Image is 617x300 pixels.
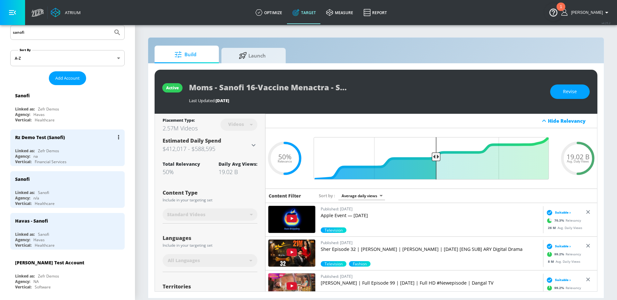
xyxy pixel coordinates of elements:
[225,121,247,127] div: Videos
[10,50,125,66] div: A-Z
[35,117,55,123] div: Healthcare
[15,279,30,284] div: Agency:
[110,25,124,40] button: Submit Search
[548,259,556,263] span: 8 M
[163,198,257,202] div: Include in your targeting set
[268,240,315,267] img: BLU6QK4Y20U
[189,98,544,103] div: Last Updated:
[15,134,65,140] div: Rz Demo Test (Sanofi)
[38,106,59,112] div: Zefr Demos
[321,239,541,261] a: Published: [DATE]Sher Episode 32 | [PERSON_NAME] | [PERSON_NAME] | [DATE] [ENG SUB] ARY Digital D...
[321,227,346,233] span: Television
[15,154,30,159] div: Agency:
[554,218,566,223] span: 70.3 %
[15,284,31,290] div: Vertical:
[561,9,611,16] button: [PERSON_NAME]
[321,239,541,246] p: Published: [DATE]
[10,255,125,291] div: [PERSON_NAME] Test AccountLinked as:Zefr DemosAgency:NAVertical:Software
[545,259,580,264] div: Avg. Daily Views
[167,211,205,218] span: Standard Videos
[216,98,229,103] span: [DATE]
[15,176,30,182] div: Sanofi
[15,148,35,154] div: Linked as:
[38,232,49,237] div: Sanofi
[10,213,125,250] div: Havas - SanofiLinked as:SanofiAgency:HavasVertical:Healthcare
[554,252,566,257] span: 99.2 %
[321,261,346,267] div: 99.2%
[250,1,287,24] a: optimize
[555,244,571,249] span: Suitable ›
[287,1,321,24] a: Target
[38,190,49,195] div: Sanofi
[35,201,55,206] div: Healthcare
[15,218,48,224] div: Havas - Sanofi
[15,260,84,266] div: [PERSON_NAME] Test Account
[163,144,250,153] h3: $412,017 - $588,595
[163,137,257,153] div: Estimated Daily Spend$412,017 - $588,595
[349,261,371,267] span: Fashion
[278,153,291,160] span: 50%
[219,168,257,176] div: 19.02 B
[550,84,590,99] button: Revise
[10,88,125,124] div: SanofiLinked as:Zefr DemosAgency:HavasVertical:Healthcare
[35,284,51,290] div: Software
[163,235,257,241] div: Languages
[555,210,571,215] span: Suitable ›
[560,7,562,15] div: 1
[168,257,200,264] span: All Languages
[548,118,594,124] div: Hide Relevancy
[548,225,558,230] span: 26 M
[321,273,541,295] a: Published: [DATE][PERSON_NAME] | Full Episode 99 | [DATE] | Full HD #Newepisode | Dangal TV
[321,1,358,24] a: measure
[15,112,30,117] div: Agency:
[310,137,552,180] input: Final Threshold
[163,124,198,132] div: 2.57M Videos
[358,1,392,24] a: Report
[321,212,541,219] p: Apple Event — [DATE]
[10,171,125,208] div: SanofiLinked as:SanofiAgency:n/aVertical:Healthcare
[62,10,81,15] div: Atrium
[269,193,301,199] h6: Content Filter
[38,273,59,279] div: Zefr Demos
[545,277,571,283] div: Suitable ›
[321,206,541,212] p: Published: [DATE]
[321,261,346,267] span: Television
[163,137,221,144] span: Estimated Daily Spend
[33,112,45,117] div: Havas
[545,243,571,249] div: Suitable ›
[567,160,589,163] span: Avg. Daily Views
[161,47,210,62] span: Build
[555,278,571,282] span: Suitable ›
[49,71,86,85] button: Add Account
[15,201,31,206] div: Vertical:
[602,21,611,25] span: v 4.25.2
[278,160,292,163] span: Relevance
[219,161,257,167] div: Daily Avg Views:
[15,232,35,237] div: Linked as:
[13,28,110,37] input: Search by name
[166,85,179,91] div: active
[33,279,39,284] div: NA
[563,88,577,96] span: Revise
[18,48,32,52] label: Sort By
[15,93,30,99] div: Sanofi
[321,206,541,227] a: Published: [DATE]Apple Event — [DATE]
[319,193,335,199] span: Sort by
[15,243,31,248] div: Vertical:
[10,129,125,166] div: Rz Demo Test (Sanofi)Linked as:Zefr DemosAgency:naVertical:Financial Services
[163,190,257,195] div: Content Type
[163,118,198,124] div: Placement Type:
[163,243,257,247] div: Include in your targeting set
[163,254,257,267] div: All Languages
[321,227,346,233] div: 70.3%
[163,284,257,289] div: Territories
[33,195,39,201] div: n/a
[545,225,582,230] div: Avg. Daily Views
[51,8,81,17] a: Atrium
[321,246,541,252] p: Sher Episode 32 | [PERSON_NAME] | [PERSON_NAME] | [DATE] [ENG SUB] ARY Digital Drama
[338,191,385,200] div: Average daily views
[545,209,571,216] div: Suitable ›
